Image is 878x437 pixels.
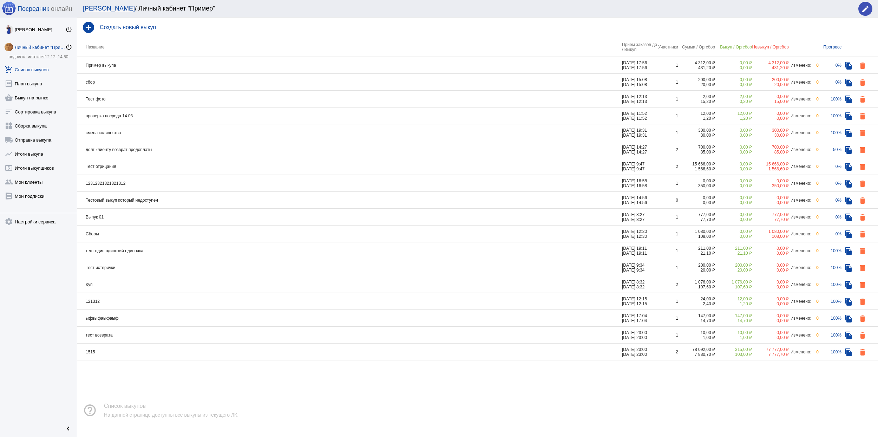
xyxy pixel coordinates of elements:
[77,175,622,192] td: 12312321321321312
[678,234,715,239] div: 108,00 ₽
[657,107,678,124] td: 1
[5,122,13,130] mat-icon: widgets
[789,265,812,270] div: Изменено:
[715,318,752,323] div: 14,70 ₽
[844,247,853,255] mat-icon: file_copy
[819,107,841,124] td: 100%
[678,280,715,285] div: 1 076,00 ₽
[844,78,853,87] mat-icon: file_copy
[657,209,678,226] td: 1
[752,195,789,200] div: 0,00 ₽
[5,25,13,34] img: AEuHb4Y7CgrN7eI0Y3dntlob6Nbwz3nFYI7Ix1NvR5fRLsh91g1LwPEe6j6Ts-7c0YQ7rKrKRA26wf_RgCsTv-Eo.jpg
[77,158,622,175] td: Тест отрицания
[678,246,715,251] div: 211,00 ₽
[858,247,867,255] mat-icon: delete
[789,282,812,287] div: Изменено:
[5,136,13,144] mat-icon: local_shipping
[812,63,819,68] div: 0
[812,147,819,152] div: 0
[678,37,715,57] th: Сумма / Оргсбор
[819,242,841,259] td: 100%
[715,178,752,183] div: 0,00 ₽
[657,175,678,192] td: 1
[789,215,812,220] div: Изменено:
[844,331,853,340] mat-icon: file_copy
[819,276,841,293] td: 100%
[622,57,657,74] td: [DATE] 17:56 [DATE] 17:56
[812,215,819,220] div: 0
[789,147,812,152] div: Изменено:
[819,158,841,175] td: 0%
[104,403,238,412] div: Список выкупов
[715,183,752,188] div: 0,00 ₽
[657,141,678,158] td: 2
[752,217,789,222] div: 77,70 ₽
[77,276,622,293] td: Куп
[715,37,752,57] th: Выкуп / Оргсбор
[83,5,135,12] a: [PERSON_NAME]
[715,116,752,121] div: 1,20 ₽
[678,347,715,352] div: 78 092,00 ₽
[622,293,657,310] td: [DATE] 12:15 [DATE] 12:15
[861,5,870,13] mat-icon: edit
[752,335,789,340] div: 0,00 ₽
[812,231,819,236] div: 0
[657,91,678,107] td: 1
[83,22,94,33] mat-icon: add
[715,313,752,318] div: 147,00 ₽
[819,327,841,344] td: 100%
[789,181,812,186] div: Изменено:
[622,37,657,57] th: Прием заказов до / Выкуп
[812,97,819,102] div: 0
[657,158,678,175] td: 2
[5,43,13,51] img: LxykG9Ik6eqbm8q4KSku0Afq_Lr9G3IQeNY-1RueobPaLoUdLGeBf7dZ0G0S-v3c-RPJqLdkfHO6fBCA0d9M5vbS.jpg
[77,209,622,226] td: Выпук 01
[819,192,841,209] td: 0%
[819,37,841,57] th: Прогресс
[789,299,812,304] div: Изменено:
[622,158,657,175] td: [DATE] 9:47 [DATE] 9:47
[715,234,752,239] div: 0,00 ₽
[819,141,841,158] td: 50%
[715,111,752,116] div: 12,00 ₽
[77,310,622,327] td: ыфвыфаыфаыф
[678,150,715,155] div: 85,00 ₽
[678,133,715,138] div: 30,00 ₽
[858,163,867,171] mat-icon: delete
[752,318,789,323] div: 0,00 ₽
[752,99,789,104] div: 15,00 ₽
[622,124,657,141] td: [DATE] 19:31 [DATE] 19:31
[678,200,715,205] div: 0,00 ₽
[678,313,715,318] div: 147,00 ₽
[678,145,715,150] div: 700,00 ₽
[77,226,622,242] td: Сборы
[5,93,13,102] mat-icon: shopping_basket
[45,54,68,59] span: 12.12, 14:50
[858,230,867,239] mat-icon: delete
[678,60,715,65] div: 4 312,00 ₽
[752,77,789,82] div: 200,00 ₽
[812,316,819,321] div: 0
[858,213,867,222] mat-icon: delete
[678,178,715,183] div: 0,00 ₽
[657,327,678,344] td: 1
[819,74,841,91] td: 0%
[819,344,841,360] td: 100%
[715,352,752,357] div: 103,00 ₽
[819,91,841,107] td: 100%
[844,61,853,70] mat-icon: file_copy
[51,5,72,13] span: онлайн
[77,91,622,107] td: Тест фото
[844,264,853,272] mat-icon: file_copy
[678,128,715,133] div: 300,00 ₽
[858,314,867,323] mat-icon: delete
[819,57,841,74] td: 0%
[858,61,867,70] mat-icon: delete
[715,82,752,87] div: 0,00 ₽
[789,97,812,102] div: Изменено:
[752,167,789,171] div: 1 566,60 ₽
[858,146,867,154] mat-icon: delete
[5,107,13,116] mat-icon: sort
[678,301,715,306] div: 2,40 ₽
[622,259,657,276] td: [DATE] 9:34 [DATE] 9:34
